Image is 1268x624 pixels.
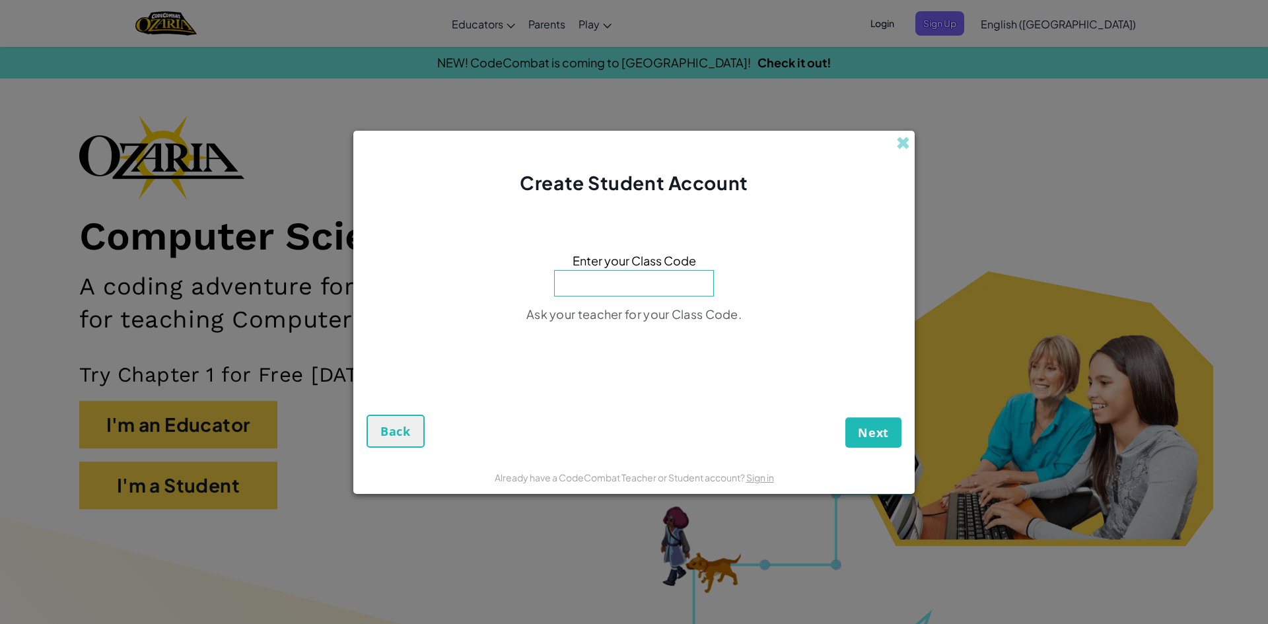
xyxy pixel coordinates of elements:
span: Enter your Class Code [573,251,696,270]
span: Already have a CodeCombat Teacher or Student account? [495,471,746,483]
span: Ask your teacher for your Class Code. [526,306,742,322]
span: Create Student Account [520,171,748,194]
a: Sign in [746,471,774,483]
span: Next [858,425,889,440]
button: Back [367,415,425,448]
button: Next [845,417,901,448]
span: Back [380,423,411,439]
